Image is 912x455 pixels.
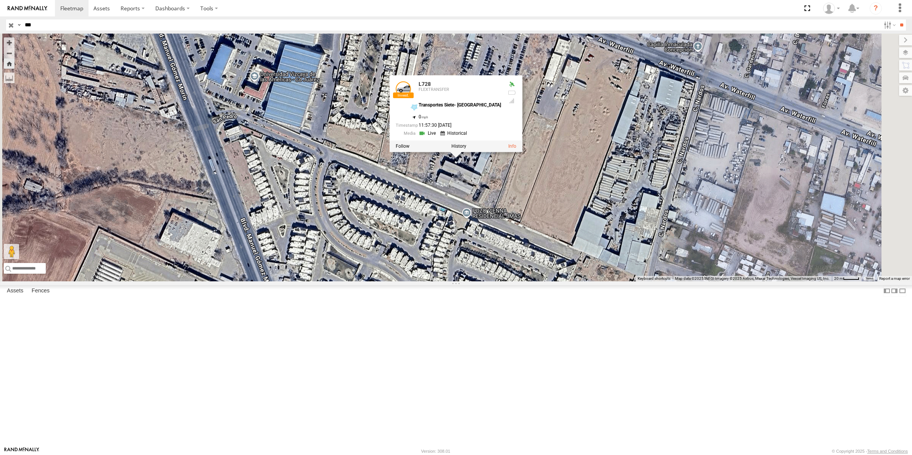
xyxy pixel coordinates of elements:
div: Valid GPS Fix [507,81,516,87]
button: Zoom in [4,37,15,48]
a: View Asset Details [396,81,411,97]
div: Version: 308.01 [421,449,450,453]
label: Map Settings [899,85,912,96]
button: Zoom out [4,48,15,58]
span: 20 m [834,276,843,281]
span: 0 [419,114,428,119]
div: Roberto Garcia [820,3,843,14]
a: Terms (opens in new tab) [865,277,873,280]
i: ? [870,2,882,15]
button: Zoom Home [4,58,15,69]
a: L728 [419,81,431,87]
button: Map Scale: 20 m per 39 pixels [832,276,862,281]
label: Dock Summary Table to the Left [883,285,891,296]
button: Drag Pegman onto the map to open Street View [4,244,19,259]
a: View Historical Media Streams [440,129,469,137]
label: Measure [4,73,15,83]
div: FLEXTRANSFER [419,87,501,92]
div: © Copyright 2025 - [832,449,908,453]
a: Report a map error [879,276,910,281]
a: Visit our Website [4,447,39,455]
div: Date/time of location update [396,123,501,128]
div: Transportes Siete- [GEOGRAPHIC_DATA] [419,103,501,108]
label: Dock Summary Table to the Right [891,285,898,296]
button: Keyboard shortcuts [638,276,670,281]
label: View Asset History [451,144,466,149]
label: Assets [3,286,27,296]
a: View Live Media Streams [419,129,438,137]
div: No battery health information received from this device. [507,90,516,96]
label: Search Filter Options [881,19,897,31]
div: Last Event GSM Signal Strength [507,98,516,104]
span: Map data ©2025 INEGI Imagery ©2025 Airbus, Maxar Technologies, Vexcel Imaging US, Inc. [675,276,830,281]
label: Fences [28,286,53,296]
img: rand-logo.svg [8,6,47,11]
label: Realtime tracking of Asset [396,144,409,149]
a: Terms and Conditions [867,449,908,453]
label: Search Query [16,19,22,31]
label: Hide Summary Table [899,285,906,296]
a: View Asset Details [508,144,516,149]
